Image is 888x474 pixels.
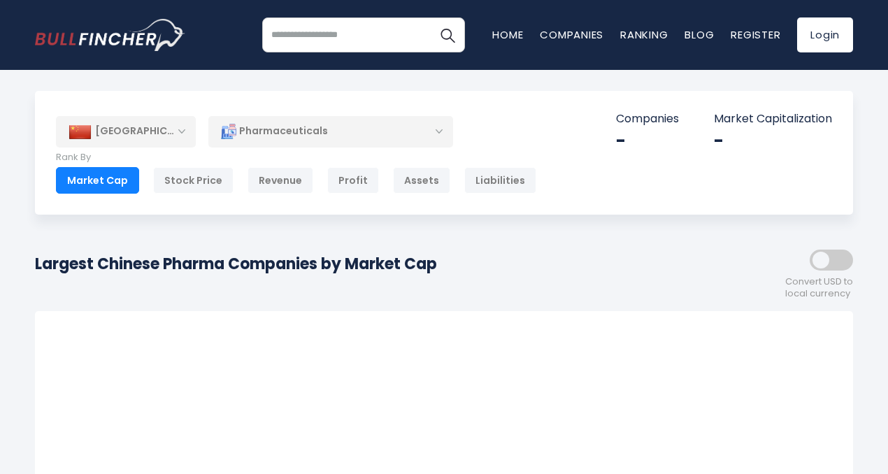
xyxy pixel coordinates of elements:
div: Revenue [248,167,313,194]
p: Market Capitalization [714,112,832,127]
p: Rank By [56,152,536,164]
a: Go to homepage [35,19,185,51]
a: Blog [685,27,714,42]
span: Convert USD to local currency [785,276,853,300]
div: Profit [327,167,379,194]
h1: Largest Chinese Pharma Companies by Market Cap [35,252,437,275]
img: bullfincher logo [35,19,185,51]
div: Pharmaceuticals [208,115,453,148]
div: Liabilities [464,167,536,194]
p: Companies [616,112,679,127]
a: Register [731,27,780,42]
div: - [714,130,832,152]
a: Home [492,27,523,42]
button: Search [430,17,465,52]
a: Ranking [620,27,668,42]
a: Login [797,17,853,52]
div: [GEOGRAPHIC_DATA] [56,116,196,147]
div: Market Cap [56,167,139,194]
div: Stock Price [153,167,234,194]
div: - [616,130,679,152]
div: Assets [393,167,450,194]
a: Companies [540,27,603,42]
